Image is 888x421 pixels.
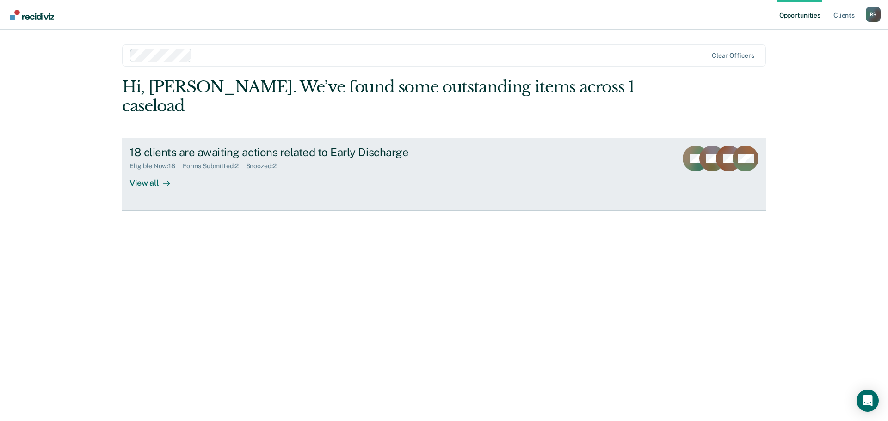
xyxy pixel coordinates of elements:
div: Hi, [PERSON_NAME]. We’ve found some outstanding items across 1 caseload [122,78,637,116]
div: R B [866,7,881,22]
div: View all [129,170,181,188]
div: 18 clients are awaiting actions related to Early Discharge [129,146,454,159]
div: Eligible Now : 18 [129,162,183,170]
button: Profile dropdown button [866,7,881,22]
a: 18 clients are awaiting actions related to Early DischargeEligible Now:18Forms Submitted:2Snoozed... [122,138,766,211]
div: Clear officers [712,52,754,60]
div: Open Intercom Messenger [857,390,879,412]
div: Forms Submitted : 2 [183,162,246,170]
div: Snoozed : 2 [246,162,284,170]
img: Recidiviz [10,10,54,20]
